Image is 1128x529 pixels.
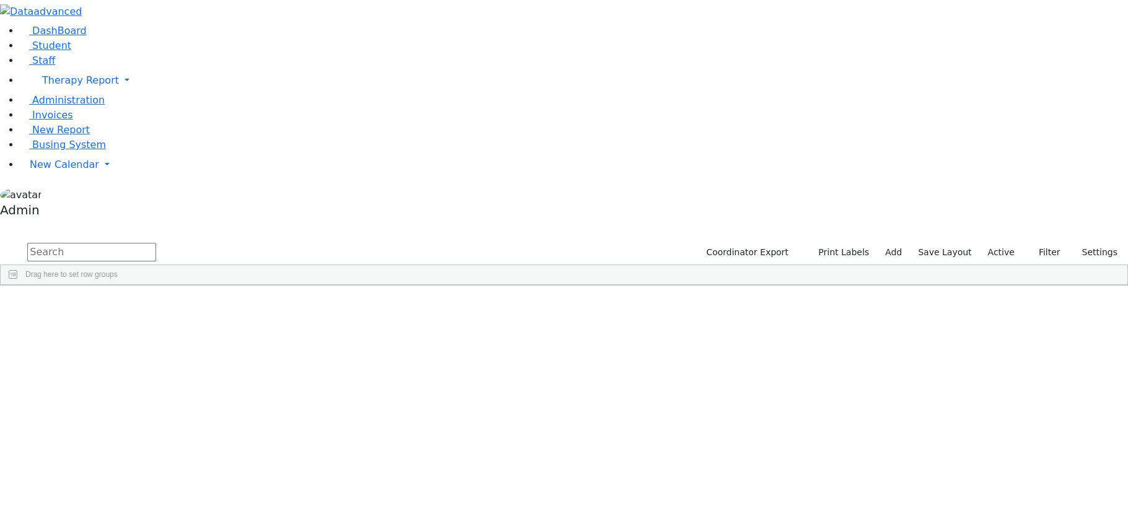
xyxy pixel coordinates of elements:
a: Busing System [20,139,106,151]
span: Administration [32,94,105,106]
span: Busing System [32,139,106,151]
button: Print Labels [804,243,875,262]
span: Invoices [32,109,73,121]
span: Drag here to set row groups [25,270,118,279]
a: New Calendar [20,152,1128,177]
a: Invoices [20,109,73,121]
a: Therapy Report [20,68,1128,93]
button: Settings [1066,243,1123,262]
a: Staff [20,55,55,66]
span: New Calendar [30,159,99,170]
a: Add [880,243,907,262]
button: Coordinator Export [698,243,794,262]
a: Student [20,40,71,51]
button: Filter [1023,243,1066,262]
label: Active [982,243,1020,262]
span: DashBoard [32,25,87,37]
a: New Report [20,124,90,136]
span: New Report [32,124,90,136]
span: Staff [32,55,55,66]
a: Administration [20,94,105,106]
input: Search [27,243,156,261]
button: Save Layout [912,243,977,262]
span: Therapy Report [42,74,119,86]
a: DashBoard [20,25,87,37]
span: Student [32,40,71,51]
